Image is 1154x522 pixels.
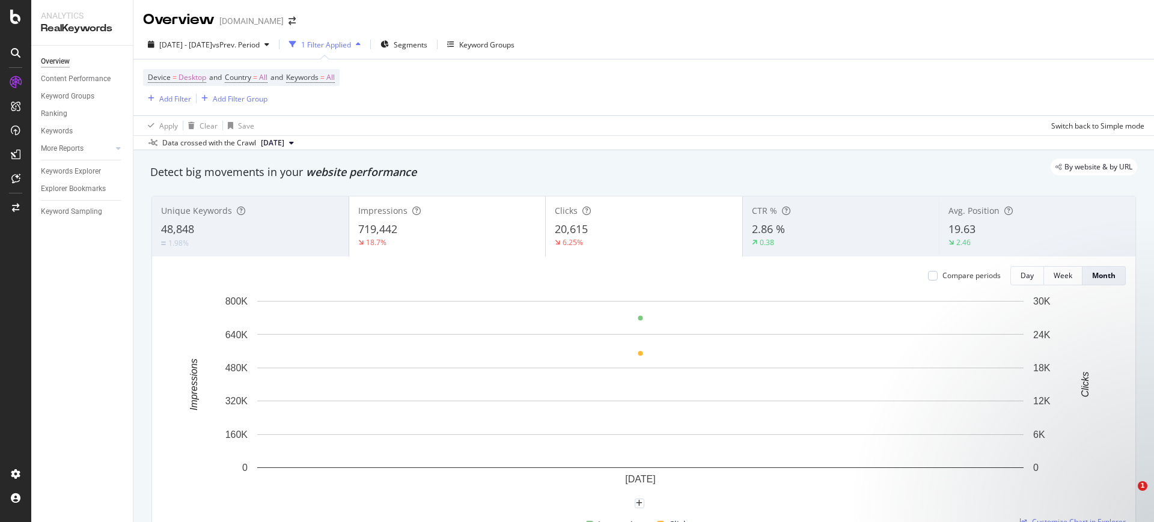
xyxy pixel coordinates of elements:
[213,94,267,104] div: Add Filter Group
[1033,296,1051,306] text: 30K
[41,183,124,195] a: Explorer Bookmarks
[219,15,284,27] div: [DOMAIN_NAME]
[143,10,215,30] div: Overview
[358,222,397,236] span: 719,442
[162,138,256,148] div: Data crossed with the Crawl
[183,116,218,135] button: Clear
[168,238,189,248] div: 1.98%
[41,165,124,178] a: Keywords Explorer
[253,72,257,82] span: =
[41,183,106,195] div: Explorer Bookmarks
[41,108,124,120] a: Ranking
[41,125,73,138] div: Keywords
[225,396,248,406] text: 320K
[242,463,248,473] text: 0
[270,72,283,82] span: and
[41,165,101,178] div: Keywords Explorer
[209,72,222,82] span: and
[442,35,519,54] button: Keyword Groups
[41,142,112,155] a: More Reports
[376,35,432,54] button: Segments
[301,40,351,50] div: 1 Filter Applied
[394,40,427,50] span: Segments
[1033,363,1051,373] text: 18K
[41,10,123,22] div: Analytics
[259,69,267,86] span: All
[148,72,171,82] span: Device
[159,94,191,104] div: Add Filter
[238,121,254,131] div: Save
[1082,266,1126,285] button: Month
[625,474,655,484] text: [DATE]
[256,136,299,150] button: [DATE]
[948,205,1000,216] span: Avg. Position
[41,125,124,138] a: Keywords
[41,108,67,120] div: Ranking
[161,205,232,216] span: Unique Keywords
[162,295,1120,503] svg: A chart.
[200,121,218,131] div: Clear
[172,72,177,82] span: =
[159,40,212,50] span: [DATE] - [DATE]
[189,359,199,410] text: Impressions
[752,222,785,236] span: 2.86 %
[143,116,178,135] button: Apply
[1044,266,1082,285] button: Week
[366,237,386,247] div: 18.7%
[284,35,365,54] button: 1 Filter Applied
[1064,163,1132,171] span: By website & by URL
[942,270,1001,281] div: Compare periods
[948,222,975,236] span: 19.63
[41,73,111,85] div: Content Performance
[225,72,251,82] span: Country
[179,69,206,86] span: Desktop
[956,237,971,247] div: 2.46
[1033,396,1051,406] text: 12K
[41,22,123,35] div: RealKeywords
[161,222,194,236] span: 48,848
[41,55,70,68] div: Overview
[286,72,319,82] span: Keywords
[225,329,248,339] text: 640K
[225,363,248,373] text: 480K
[143,91,191,106] button: Add Filter
[555,205,578,216] span: Clicks
[261,138,284,148] span: 2025 Sep. 6th
[1054,270,1072,281] div: Week
[41,205,124,218] a: Keyword Sampling
[760,237,774,247] div: 0.38
[161,241,166,245] img: Equal
[41,90,124,103] a: Keyword Groups
[563,237,583,247] div: 6.25%
[752,205,777,216] span: CTR %
[159,121,178,131] div: Apply
[1080,372,1090,398] text: Clicks
[326,69,335,86] span: All
[41,142,84,155] div: More Reports
[288,17,296,25] div: arrow-right-arrow-left
[635,499,644,508] div: plus
[1051,159,1137,175] div: legacy label
[1033,329,1051,339] text: 24K
[1046,116,1144,135] button: Switch back to Simple mode
[1138,481,1147,491] span: 1
[41,205,102,218] div: Keyword Sampling
[41,90,94,103] div: Keyword Groups
[197,91,267,106] button: Add Filter Group
[41,55,124,68] a: Overview
[1010,266,1044,285] button: Day
[212,40,260,50] span: vs Prev. Period
[320,72,325,82] span: =
[1113,481,1142,510] iframe: Intercom live chat
[225,296,248,306] text: 800K
[1021,270,1034,281] div: Day
[1051,121,1144,131] div: Switch back to Simple mode
[143,35,274,54] button: [DATE] - [DATE]vsPrev. Period
[459,40,514,50] div: Keyword Groups
[1092,270,1116,281] div: Month
[555,222,588,236] span: 20,615
[358,205,408,216] span: Impressions
[41,73,124,85] a: Content Performance
[223,116,254,135] button: Save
